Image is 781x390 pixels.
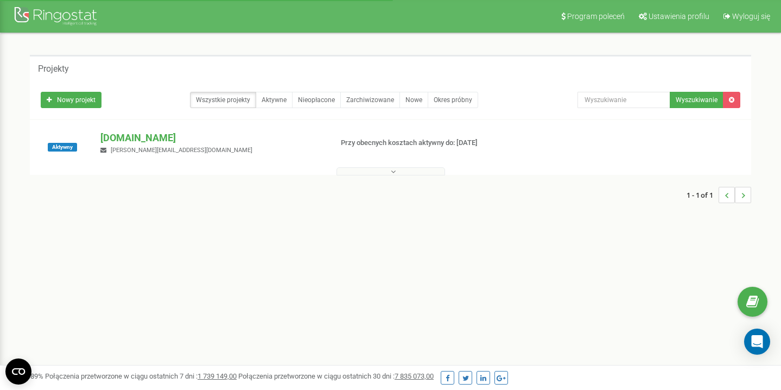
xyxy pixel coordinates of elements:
p: Przy obecnych kosztach aktywny do: [DATE] [341,138,504,148]
p: [DOMAIN_NAME] [100,131,323,145]
nav: ... [687,176,751,214]
a: Okres próbny [428,92,478,108]
span: 1 - 1 of 1 [687,187,719,203]
h5: Projekty [38,64,69,74]
span: Połączenia przetworzone w ciągu ostatnich 30 dni : [238,372,434,380]
input: Wyszukiwanie [577,92,670,108]
a: Wszystkie projekty [190,92,256,108]
span: Program poleceń [567,12,625,21]
span: [PERSON_NAME][EMAIL_ADDRESS][DOMAIN_NAME] [111,147,252,154]
button: Open CMP widget [5,358,31,385]
span: Wyloguj się [732,12,770,21]
a: Nieopłacone [292,92,341,108]
span: Połączenia przetworzone w ciągu ostatnich 7 dni : [45,372,237,380]
u: 7 835 073,00 [395,372,434,380]
button: Wyszukiwanie [670,92,723,108]
a: Nowy projekt [41,92,101,108]
a: Zarchiwizowane [340,92,400,108]
div: Open Intercom Messenger [744,329,770,355]
a: Aktywne [256,92,293,108]
u: 1 739 149,00 [198,372,237,380]
a: Nowe [399,92,428,108]
span: Aktywny [48,143,77,152]
span: Ustawienia profilu [649,12,709,21]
